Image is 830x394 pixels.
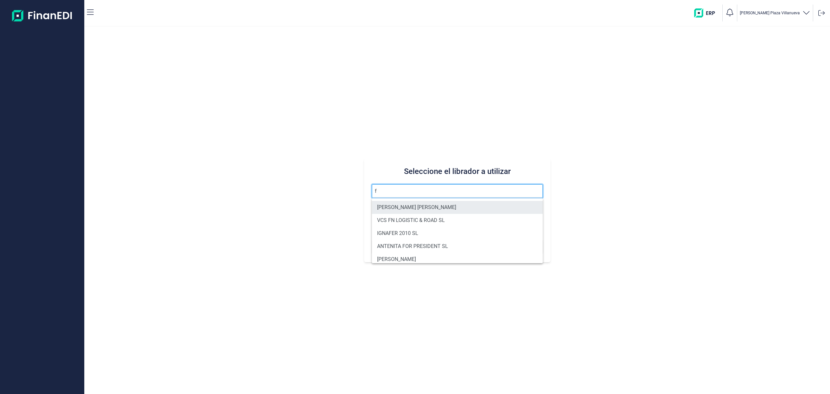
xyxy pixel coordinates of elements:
[372,227,543,240] li: IGNAFER 2010 SL
[740,8,810,18] button: [PERSON_NAME] Plaza Villanueva
[372,214,543,227] li: VCS FN LOGISTIC & ROAD SL
[372,184,543,198] input: Seleccione la razón social
[372,166,543,177] h3: Seleccione el librador a utilizar
[372,240,543,253] li: ANTENITA FOR PRESIDENT SL
[694,8,720,18] img: erp
[12,5,73,26] img: Logo de aplicación
[740,10,800,16] p: [PERSON_NAME] Plaza Villanueva
[372,201,543,214] li: [PERSON_NAME] [PERSON_NAME]
[372,253,543,266] li: [PERSON_NAME]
